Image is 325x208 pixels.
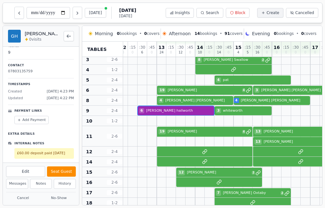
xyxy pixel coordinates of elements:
[197,57,202,63] span: 8
[169,30,191,37] span: Afternoon
[119,7,136,13] span: [DATE]
[254,88,259,93] span: 3
[264,45,270,49] span: : 45
[14,141,44,146] p: Internal Notes
[64,31,74,41] button: Back to bookings list
[295,51,297,54] span: 0
[296,31,298,36] span: •
[198,51,202,54] span: 10
[168,45,174,49] span: : 15
[149,45,155,49] span: : 45
[8,69,74,74] p: 07803135759
[196,8,223,18] button: Search
[30,179,52,189] button: Notes
[131,51,133,54] span: 0
[8,63,74,68] p: Contact
[286,8,318,18] button: Cancelled
[8,96,23,101] span: Updated
[254,139,262,145] span: 13
[197,45,203,50] span: 14
[274,31,276,36] span: 0
[107,57,122,62] span: 2 - 6
[170,51,172,54] span: 0
[86,108,89,114] span: 9
[206,45,212,49] span: : 15
[242,130,245,134] span: 4
[266,51,268,54] span: 0
[164,98,232,103] span: [PERSON_NAME] [PERSON_NAME]
[266,10,279,15] span: Create
[95,30,113,37] span: Morning
[47,89,74,94] span: [DATE] 4:23 PM
[86,133,92,140] span: 11
[252,30,270,37] span: Evening
[206,10,219,15] span: Search
[225,31,230,36] span: 91
[86,169,92,175] span: 15
[242,88,245,92] span: 4
[139,31,142,36] span: •
[254,129,262,134] span: 13
[312,45,318,50] span: 17
[158,88,166,93] span: 19
[29,37,42,42] span: 0 visits
[107,88,122,93] span: 2 - 4
[130,45,136,49] span: : 15
[276,51,278,54] span: 0
[107,190,122,195] span: 2 - 6
[274,31,294,36] span: bookings
[86,56,89,63] span: 3
[257,8,283,18] button: Create
[226,45,232,49] span: : 45
[86,148,92,155] span: 12
[73,7,82,19] button: Next day
[86,179,92,186] span: 16
[285,51,287,54] span: 0
[107,159,122,164] span: 2 - 4
[178,170,185,175] span: 12
[245,45,251,49] span: : 15
[54,179,76,189] button: History
[178,45,184,49] span: : 30
[8,89,22,94] span: Created
[189,51,191,54] span: 0
[247,51,249,54] span: 5
[107,200,122,205] span: 1 - 2
[295,10,314,15] span: Cancelled
[86,118,92,124] span: 10
[8,50,74,55] dd: 9
[216,77,221,83] span: 4
[42,194,76,202] button: No-Show
[222,190,280,196] span: [PERSON_NAME] Oxtaby
[158,45,164,50] span: 13
[86,77,89,83] span: 5
[273,45,280,50] span: 16
[8,129,74,136] p: Extra Details
[216,108,221,114] span: 3
[144,31,147,36] span: 0
[302,45,308,49] span: : 45
[86,200,92,206] span: 18
[186,170,251,175] span: [PERSON_NAME]
[304,51,306,54] span: 0
[107,108,122,113] span: 2 - 4
[107,77,122,83] span: 2 - 4
[6,179,28,189] button: Messages
[301,31,316,36] span: covers
[222,108,270,114] span: whiteworth
[166,8,194,18] button: Insights
[301,31,304,36] span: 0
[202,57,261,63] span: [PERSON_NAME] Swallow
[107,134,122,139] span: 2 - 6
[194,31,217,36] span: bookings
[6,166,45,177] button: Edit
[194,31,200,36] span: 14
[141,51,143,54] span: 6
[139,108,144,114] span: 6
[6,194,40,202] button: Cancel
[220,31,222,36] span: •
[14,109,42,113] p: Payment Links
[107,170,122,175] span: 2 - 6
[283,45,289,49] span: : 15
[47,166,76,177] button: Seat Guest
